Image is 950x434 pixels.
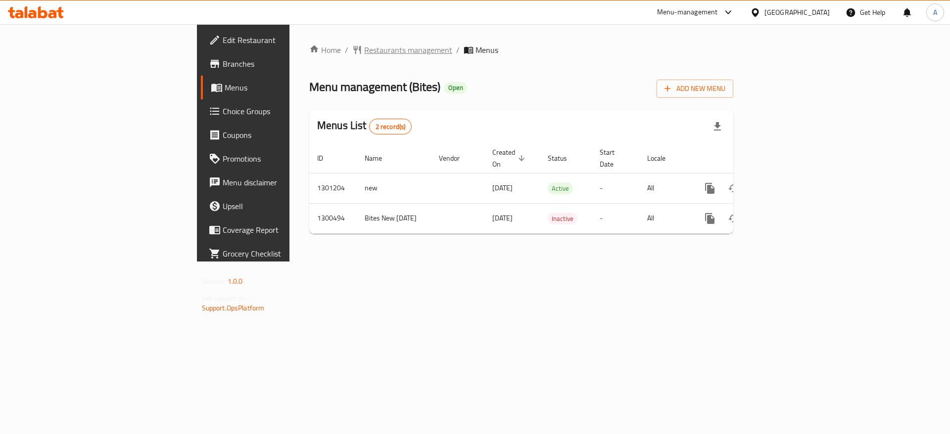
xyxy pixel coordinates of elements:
[475,44,498,56] span: Menus
[764,7,830,18] div: [GEOGRAPHIC_DATA]
[202,292,247,304] span: Get support on:
[722,176,746,200] button: Change Status
[444,84,467,92] span: Open
[370,122,412,131] span: 2 record(s)
[225,82,348,93] span: Menus
[706,115,729,138] div: Export file
[223,176,348,188] span: Menu disclaimer
[201,147,356,171] a: Promotions
[722,207,746,230] button: Change Status
[548,152,580,164] span: Status
[456,44,460,56] li: /
[698,176,722,200] button: more
[228,275,243,288] span: 1.0.0
[201,123,356,147] a: Coupons
[698,207,722,230] button: more
[369,119,412,134] div: Total records count
[639,173,690,203] td: All
[548,213,577,224] span: Inactive
[357,203,431,233] td: Bites New [DATE]
[201,99,356,123] a: Choice Groups
[492,212,513,224] span: [DATE]
[309,143,801,234] table: enhanced table
[492,181,513,194] span: [DATE]
[357,173,431,203] td: new
[309,44,733,56] nav: breadcrumb
[592,173,639,203] td: -
[933,7,937,18] span: A
[657,6,718,18] div: Menu-management
[364,44,452,56] span: Restaurants management
[365,152,395,164] span: Name
[309,76,440,98] span: Menu management ( Bites )
[201,171,356,194] a: Menu disclaimer
[444,82,467,94] div: Open
[201,76,356,99] a: Menus
[665,83,725,95] span: Add New Menu
[202,275,226,288] span: Version:
[201,242,356,265] a: Grocery Checklist
[352,44,452,56] a: Restaurants management
[223,224,348,236] span: Coverage Report
[439,152,473,164] span: Vendor
[223,129,348,141] span: Coupons
[223,200,348,212] span: Upsell
[492,146,528,170] span: Created On
[600,146,627,170] span: Start Date
[223,153,348,165] span: Promotions
[201,218,356,242] a: Coverage Report
[548,183,573,194] span: Active
[647,152,678,164] span: Locale
[223,34,348,46] span: Edit Restaurant
[201,194,356,218] a: Upsell
[639,203,690,233] td: All
[223,58,348,70] span: Branches
[690,143,801,174] th: Actions
[317,152,336,164] span: ID
[592,203,639,233] td: -
[201,28,356,52] a: Edit Restaurant
[317,118,412,134] h2: Menus List
[657,80,733,98] button: Add New Menu
[201,52,356,76] a: Branches
[223,105,348,117] span: Choice Groups
[223,248,348,260] span: Grocery Checklist
[202,302,265,314] a: Support.OpsPlatform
